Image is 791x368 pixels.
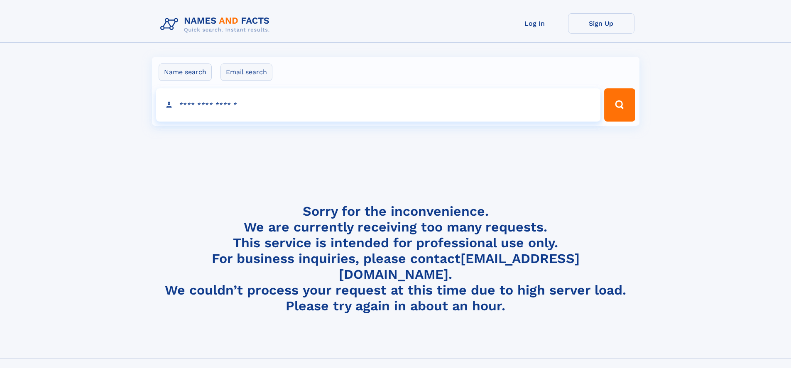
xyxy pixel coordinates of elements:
[502,13,568,34] a: Log In
[604,88,635,122] button: Search Button
[157,13,277,36] img: Logo Names and Facts
[339,251,580,282] a: [EMAIL_ADDRESS][DOMAIN_NAME]
[157,203,634,314] h4: Sorry for the inconvenience. We are currently receiving too many requests. This service is intend...
[220,63,272,81] label: Email search
[568,13,634,34] a: Sign Up
[159,63,212,81] label: Name search
[156,88,601,122] input: search input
